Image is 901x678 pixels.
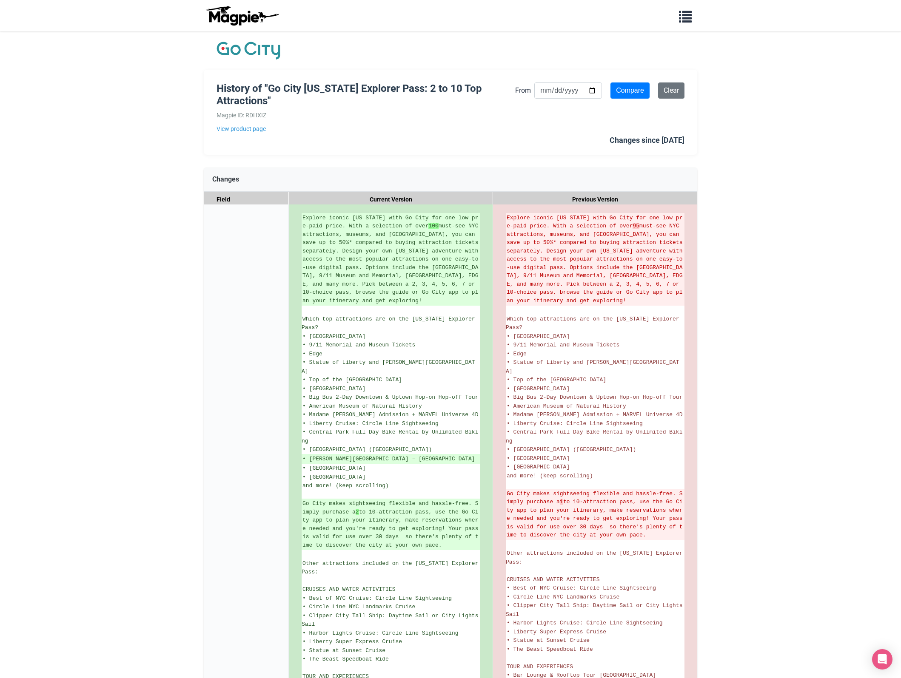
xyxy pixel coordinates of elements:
div: Magpie ID: RDHXIZ [217,111,515,120]
div: Changes since [DATE] [610,134,684,147]
ins: Go City makes sightseeing flexible and hassle-free. Simply purchase a to 10-attraction pass, use ... [302,499,479,549]
strong: 2 [356,509,359,515]
ins: Explore iconic [US_STATE] with Go City for one low pre-paid price. With a selection of over must-... [302,214,479,305]
span: • Madame [PERSON_NAME] Admission + MARVEL Universe 4D [302,411,478,418]
span: • Big Bus 2-Day Downtown & Uptown Hop-on Hop-off Tour [507,394,682,400]
span: • Circle Line NYC Landmarks Cruise [507,594,619,600]
span: • 9/11 Memorial and Museum Tickets [302,342,415,348]
div: Changes [204,167,697,192]
span: • Harbor Lights Cruise: Circle Line Sightseeing [507,620,663,626]
span: • Statue of Liberty and [PERSON_NAME][GEOGRAPHIC_DATA] [302,359,475,374]
span: • Best of NYC Cruise: Circle Line Sightseeing [507,585,656,591]
div: Field [204,192,289,207]
strong: 95 [633,223,639,229]
span: • Circle Line NYC Landmarks Cruise [302,604,415,610]
span: • Big Bus 2-Day Downtown & Uptown Hop-on Hop-off Tour [302,394,478,400]
span: • Clipper City Tall Ship: Daytime Sail or City Lights Sail [506,602,686,618]
span: • American Museum of Natural History [302,403,422,409]
span: • [GEOGRAPHIC_DATA] [507,464,570,470]
span: • The Beast Speedboat Ride [507,646,593,652]
del: Explore iconic [US_STATE] with Go City for one low pre-paid price. With a selection of over must-... [507,214,684,305]
span: Which top attractions are on the [US_STATE] Explorer Pass? [506,316,682,331]
span: • Statue at Sunset Cruise [507,637,590,644]
img: Company Logo [217,40,280,61]
span: • The Beast Speedboat Ride [302,656,389,662]
span: and more! (keep scrolling) [302,482,389,489]
span: • [GEOGRAPHIC_DATA] [302,386,365,392]
span: • [GEOGRAPHIC_DATA] [302,465,365,471]
span: • Liberty Cruise: Circle Line Sightseeing [302,420,439,427]
span: • American Museum of Natural History [507,403,626,409]
ins: • [PERSON_NAME][GEOGRAPHIC_DATA] – [GEOGRAPHIC_DATA] [302,455,479,463]
span: • Central Park Full Day Bike Rental by Unlimited Biking [302,429,478,444]
span: • Best of NYC Cruise: Circle Line Sightseeing [302,595,452,601]
span: • Harbor Lights Cruise: Circle Line Sightseeing [302,630,459,636]
span: Other attractions included on the [US_STATE] Explorer Pass: [302,560,482,576]
span: TOUR AND EXPERIENCES [507,664,573,670]
input: Compare [610,82,650,99]
span: • Top of the [GEOGRAPHIC_DATA] [302,377,402,383]
span: and more! (keep scrolling) [507,473,593,479]
span: CRUISES AND WATER ACTIVITIES [507,576,599,583]
div: Current Version [289,192,493,207]
span: • Clipper City Tall Ship: Daytime Sail or City Lights Sail [302,613,482,628]
span: • Liberty Super Express Cruise [302,638,402,645]
span: • 9/11 Memorial and Museum Tickets [507,342,619,348]
span: • Edge [302,351,322,357]
span: • Statue at Sunset Cruise [302,647,385,654]
span: Which top attractions are on the [US_STATE] Explorer Pass? [302,316,478,331]
a: View product page [217,124,515,133]
div: Open Intercom Messenger [872,649,892,669]
span: • [GEOGRAPHIC_DATA] [302,333,365,340]
label: From [515,85,531,96]
h1: History of "Go City [US_STATE] Explorer Pass: 2 to 10 Top Attractions" [217,82,515,107]
strong: 1 [560,499,563,505]
span: • [GEOGRAPHIC_DATA] [507,386,570,392]
span: • [GEOGRAPHIC_DATA] ([GEOGRAPHIC_DATA]) [302,446,432,453]
span: • Central Park Full Day Bike Rental by Unlimited Biking [506,429,682,444]
span: • [GEOGRAPHIC_DATA] ([GEOGRAPHIC_DATA]) [507,446,636,453]
strong: 100 [428,223,438,229]
span: • Madame [PERSON_NAME] Admission + MARVEL Universe 4D [507,411,682,418]
div: Previous Version [493,192,697,207]
span: • Statue of Liberty and [PERSON_NAME][GEOGRAPHIC_DATA] [506,359,679,374]
span: • [GEOGRAPHIC_DATA] [507,455,570,462]
span: • [GEOGRAPHIC_DATA] [302,474,365,480]
img: logo-ab69f6fb50320c5b225c76a69d11143b.png [204,6,280,26]
span: CRUISES AND WATER ACTIVITIES [302,586,395,593]
del: Go City makes sightseeing flexible and hassle-free. Simply purchase a to 10-attraction pass, use ... [507,490,684,539]
a: Clear [658,82,684,99]
span: • Edge [507,351,527,357]
span: • Liberty Cruise: Circle Line Sightseeing [507,420,643,427]
span: • Top of the [GEOGRAPHIC_DATA] [507,377,606,383]
span: • Liberty Super Express Cruise [507,629,606,635]
span: • [GEOGRAPHIC_DATA] [507,333,570,340]
span: Other attractions included on the [US_STATE] Explorer Pass: [506,550,686,565]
